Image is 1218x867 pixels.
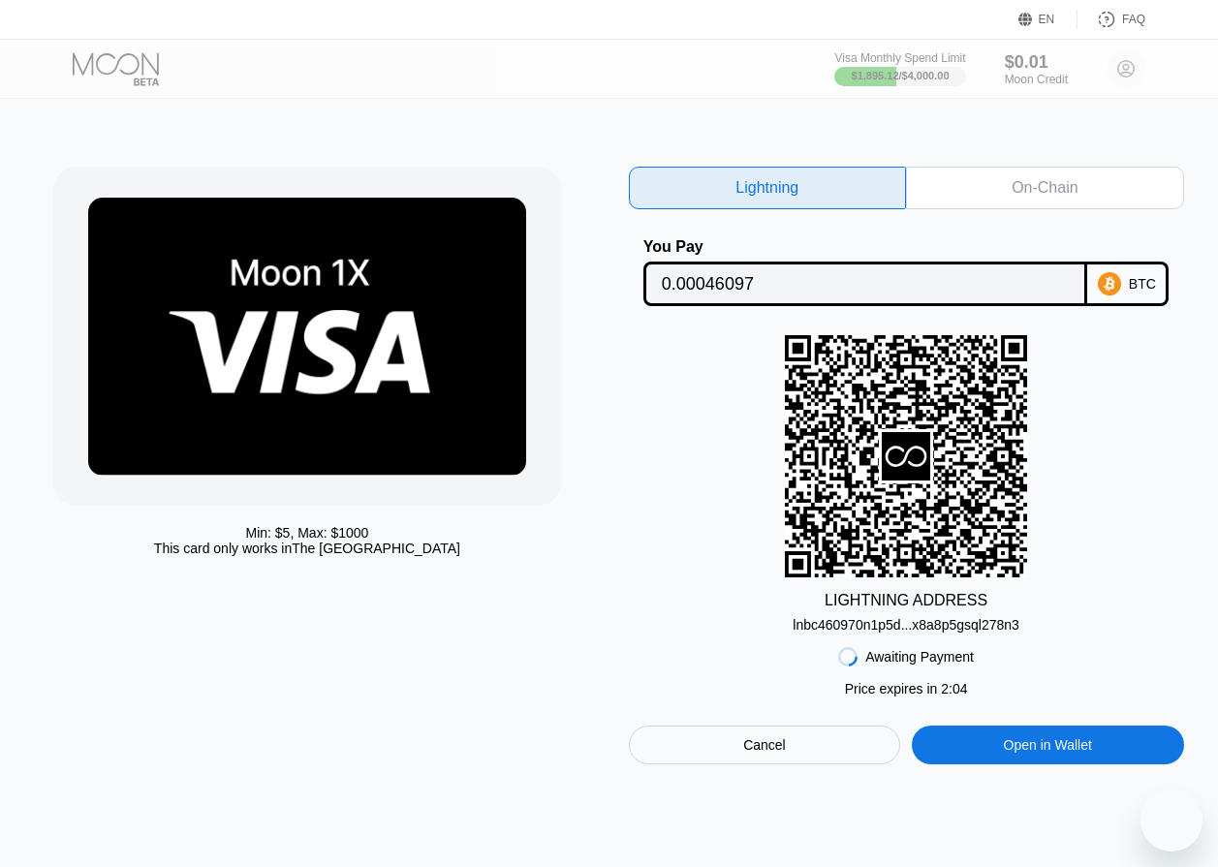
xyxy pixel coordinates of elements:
div: FAQ [1122,13,1145,26]
div: EN [1039,13,1055,26]
div: You Pay [643,238,1088,256]
div: You PayBTC [629,238,1184,306]
div: Cancel [629,726,901,764]
div: BTC [1129,276,1156,292]
div: FAQ [1077,10,1145,29]
div: Price expires in [845,681,968,697]
div: Open in Wallet [1004,736,1092,754]
div: Awaiting Payment [865,649,974,665]
div: $1,895.12 / $4,000.00 [852,70,950,81]
div: lnbc460970n1p5d...x8a8p5gsql278n3 [793,609,1019,633]
div: EN [1018,10,1077,29]
div: Lightning [629,167,907,209]
div: LIGHTNING ADDRESS [825,592,987,609]
span: 2 : 04 [941,681,967,697]
iframe: Button to launch messaging window [1140,790,1202,852]
div: Min: $ 5 , Max: $ 1000 [245,525,368,541]
div: Cancel [743,736,786,754]
div: Visa Monthly Spend Limit$1,895.12/$4,000.00 [834,51,965,86]
div: lnbc460970n1p5d...x8a8p5gsql278n3 [793,617,1019,633]
div: This card only works in The [GEOGRAPHIC_DATA] [154,541,460,556]
div: Open in Wallet [912,726,1184,764]
div: On-Chain [1012,178,1077,198]
div: Visa Monthly Spend Limit [834,51,965,65]
div: Lightning [735,178,798,198]
div: On-Chain [906,167,1184,209]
